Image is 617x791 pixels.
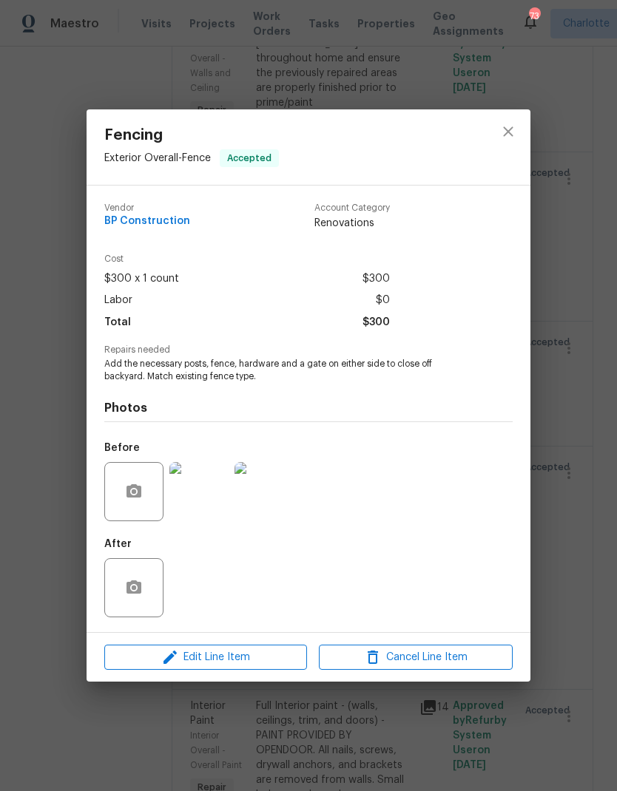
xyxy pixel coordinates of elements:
[314,203,390,213] span: Account Category
[104,443,140,453] h5: Before
[104,153,211,163] span: Exterior Overall - Fence
[104,358,472,383] span: Add the necessary posts, fence, hardware and a gate on either side to close off backyard. Match e...
[104,539,132,549] h5: After
[104,254,390,264] span: Cost
[104,216,190,227] span: BP Construction
[529,9,539,24] div: 73
[376,290,390,311] span: $0
[104,203,190,213] span: Vendor
[490,114,526,149] button: close
[323,648,508,667] span: Cancel Line Item
[363,268,390,290] span: $300
[319,645,513,671] button: Cancel Line Item
[104,312,131,333] span: Total
[221,151,277,166] span: Accepted
[314,216,390,231] span: Renovations
[104,645,307,671] button: Edit Line Item
[104,290,132,311] span: Labor
[104,401,513,415] h4: Photos
[109,648,303,667] span: Edit Line Item
[104,345,513,355] span: Repairs needed
[104,268,179,290] span: $300 x 1 count
[104,127,279,143] span: Fencing
[363,312,390,333] span: $300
